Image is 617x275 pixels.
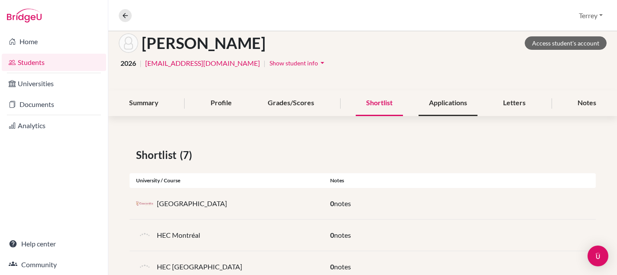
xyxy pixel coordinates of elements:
span: 2026 [120,58,136,68]
p: [GEOGRAPHIC_DATA] [157,198,227,209]
span: (7) [180,147,195,163]
div: Shortlist [356,91,403,116]
img: ca_con_jy4gq47u.png [136,201,153,207]
span: Shortlist [136,147,180,163]
a: Universities [2,75,106,92]
a: Documents [2,96,106,113]
span: notes [334,231,351,239]
span: notes [334,199,351,207]
div: Letters [493,91,536,116]
button: Terrey [575,7,607,24]
div: Grades/Scores [257,91,325,116]
img: Bridge-U [7,9,42,23]
a: Students [2,54,106,71]
a: Community [2,256,106,273]
div: Notes [324,177,596,184]
p: HEC Montréal [157,230,200,240]
div: Applications [419,91,477,116]
span: | [140,58,142,68]
span: 0 [330,262,334,271]
div: Summary [119,91,169,116]
a: Analytics [2,117,106,134]
h1: [PERSON_NAME] [142,34,266,52]
a: Access student's account [525,36,607,50]
div: University / Course [130,177,324,184]
span: | [263,58,266,68]
i: arrow_drop_down [318,58,327,67]
button: Show student infoarrow_drop_down [269,56,327,70]
img: Liam Yong's avatar [119,33,138,53]
div: Notes [567,91,607,116]
span: notes [334,262,351,271]
a: Help center [2,235,106,252]
p: HEC [GEOGRAPHIC_DATA] [157,262,242,272]
span: Show student info [270,59,318,67]
span: 0 [330,199,334,207]
span: 0 [330,231,334,239]
div: Profile [200,91,242,116]
img: default-university-logo-42dd438d0b49c2174d4c41c49dcd67eec2da6d16b3a2f6d5de70cc347232e317.png [136,226,153,244]
a: Home [2,33,106,50]
div: Open Intercom Messenger [588,246,608,266]
a: [EMAIL_ADDRESS][DOMAIN_NAME] [145,58,260,68]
